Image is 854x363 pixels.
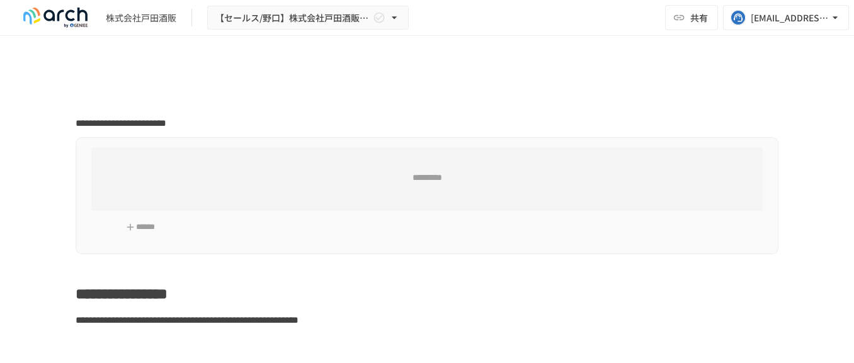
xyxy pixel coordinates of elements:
[751,10,829,26] div: [EMAIL_ADDRESS][DOMAIN_NAME]
[207,6,409,30] button: 【セールス/野口】株式会社戸田酒販様_初期設定サポート
[15,8,96,28] img: logo-default@2x-9cf2c760.svg
[690,11,708,25] span: 共有
[665,5,718,30] button: 共有
[723,5,849,30] button: [EMAIL_ADDRESS][DOMAIN_NAME]
[106,11,176,25] div: 株式会社戸田酒販
[215,10,370,26] span: 【セールス/野口】株式会社戸田酒販様_初期設定サポート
